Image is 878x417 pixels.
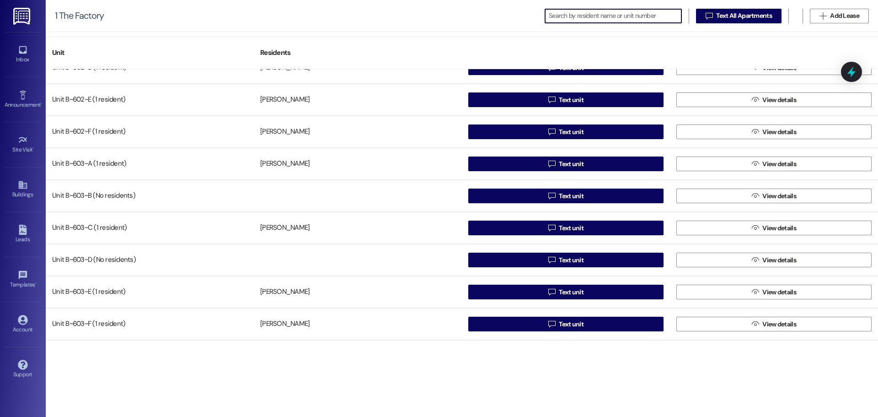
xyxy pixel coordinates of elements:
button: Add Lease [810,9,869,23]
div: [PERSON_NAME] [260,127,310,137]
span: View details [762,320,796,329]
div: Unit B~603~B (No residents) [46,187,254,205]
a: Support [5,357,41,382]
button: Text unit [468,221,664,235]
div: [PERSON_NAME] [260,159,310,169]
button: Text All Apartments [696,9,782,23]
div: [PERSON_NAME] [260,287,310,297]
a: Site Visit • [5,132,41,157]
div: Unit B~603~C (1 resident) [46,219,254,237]
span: Add Lease [830,11,859,21]
i:  [752,256,759,264]
div: [PERSON_NAME] [260,95,310,105]
span: View details [762,191,796,201]
i:  [752,96,759,103]
i:  [548,160,555,168]
div: Unit B~603~A (1 resident) [46,155,254,173]
span: Text unit [559,95,584,105]
span: Text unit [559,287,584,297]
a: Account [5,312,41,337]
div: Unit B~603~D (No residents) [46,251,254,269]
span: View details [762,159,796,169]
span: Text unit [559,255,584,265]
button: Text unit [468,253,664,267]
span: View details [762,287,796,297]
span: Text unit [559,320,584,329]
span: View details [762,255,796,265]
span: • [41,100,42,107]
i:  [548,288,555,296]
button: View details [676,157,872,171]
button: View details [676,285,872,299]
i:  [752,128,759,135]
button: View details [676,125,872,139]
i:  [548,192,555,200]
button: Text unit [468,125,664,139]
span: Text unit [559,127,584,137]
i:  [752,160,759,168]
div: 1 The Factory [55,11,104,21]
button: View details [676,253,872,267]
i:  [548,224,555,232]
div: Unit B~602~E (1 resident) [46,91,254,109]
div: Unit [46,42,254,64]
div: [PERSON_NAME] [260,223,310,233]
button: View details [676,317,872,331]
a: Buildings [5,177,41,202]
i:  [706,12,712,20]
button: View details [676,221,872,235]
div: Unit B~602~F (1 resident) [46,123,254,141]
div: Unit B~603~E (1 resident) [46,283,254,301]
button: Text unit [468,157,664,171]
span: Text unit [559,191,584,201]
span: View details [762,127,796,137]
span: View details [762,223,796,233]
i:  [819,12,826,20]
span: • [35,280,37,287]
button: Text unit [468,317,664,331]
i:  [548,320,555,328]
i:  [752,288,759,296]
a: Inbox [5,42,41,67]
i:  [548,96,555,103]
div: [PERSON_NAME] [260,320,310,329]
img: ResiDesk Logo [13,8,32,25]
div: Residents [254,42,462,64]
span: Text unit [559,159,584,169]
i:  [752,320,759,328]
span: Text All Apartments [716,11,772,21]
a: Leads [5,222,41,247]
i:  [548,256,555,264]
div: Unit B~603~F (1 resident) [46,315,254,333]
i:  [752,192,759,200]
button: Text unit [468,92,664,107]
button: View details [676,189,872,203]
button: Text unit [468,285,664,299]
i:  [752,224,759,232]
button: View details [676,92,872,107]
button: Text unit [468,189,664,203]
i:  [548,128,555,135]
span: Text unit [559,223,584,233]
span: • [33,145,34,152]
input: Search by resident name or unit number [549,10,681,22]
span: View details [762,95,796,105]
a: Templates • [5,267,41,292]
